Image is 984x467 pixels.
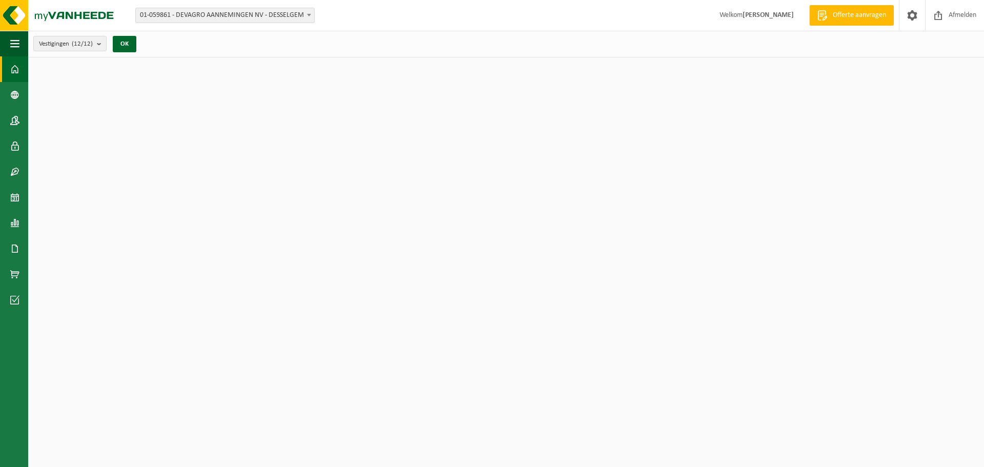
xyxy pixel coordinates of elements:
count: (12/12) [72,40,93,47]
a: Offerte aanvragen [809,5,894,26]
button: Vestigingen(12/12) [33,36,107,51]
button: OK [113,36,136,52]
strong: [PERSON_NAME] [743,11,794,19]
span: 01-059861 - DEVAGRO AANNEMINGEN NV - DESSELGEM [136,8,314,23]
span: Vestigingen [39,36,93,52]
span: Offerte aanvragen [830,10,889,21]
span: 01-059861 - DEVAGRO AANNEMINGEN NV - DESSELGEM [135,8,315,23]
